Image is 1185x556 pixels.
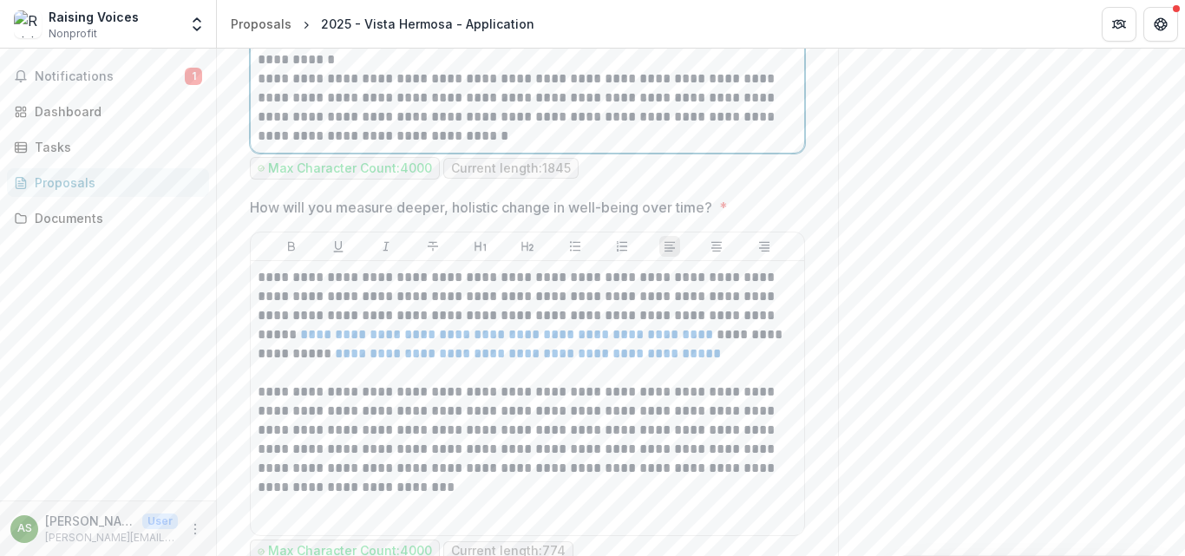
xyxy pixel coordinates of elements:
[451,161,571,176] p: Current length: 1845
[754,236,775,257] button: Align Right
[49,26,97,42] span: Nonprofit
[185,68,202,85] span: 1
[281,236,302,257] button: Bold
[7,204,209,232] a: Documents
[328,236,349,257] button: Underline
[470,236,491,257] button: Heading 1
[7,168,209,197] a: Proposals
[185,7,209,42] button: Open entity switcher
[35,69,185,84] span: Notifications
[35,102,195,121] div: Dashboard
[659,236,680,257] button: Align Left
[35,138,195,156] div: Tasks
[185,519,206,540] button: More
[45,512,135,530] p: [PERSON_NAME]
[224,11,298,36] a: Proposals
[35,209,195,227] div: Documents
[612,236,632,257] button: Ordered List
[268,161,432,176] p: Max Character Count: 4000
[321,15,534,33] div: 2025 - Vista Hermosa - Application
[17,523,32,534] div: Ana-María Sosa
[517,236,538,257] button: Heading 2
[35,173,195,192] div: Proposals
[1143,7,1178,42] button: Get Help
[49,8,139,26] div: Raising Voices
[565,236,586,257] button: Bullet List
[1102,7,1136,42] button: Partners
[224,11,541,36] nav: breadcrumb
[7,97,209,126] a: Dashboard
[250,197,712,218] p: How will you measure deeper, holistic change in well-being over time?
[7,133,209,161] a: Tasks
[45,530,178,546] p: [PERSON_NAME][EMAIL_ADDRESS][DOMAIN_NAME]
[706,236,727,257] button: Align Center
[7,62,209,90] button: Notifications1
[231,15,291,33] div: Proposals
[142,513,178,529] p: User
[422,236,443,257] button: Strike
[14,10,42,38] img: Raising Voices
[376,236,396,257] button: Italicize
